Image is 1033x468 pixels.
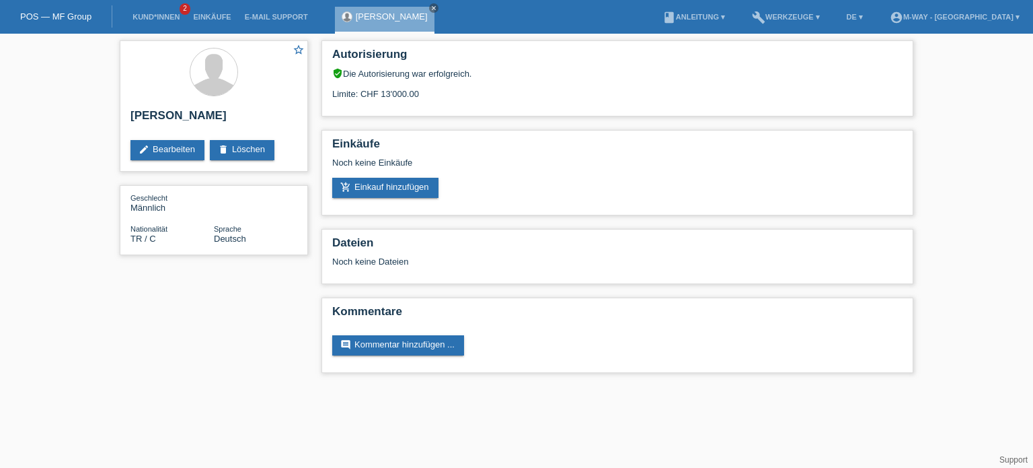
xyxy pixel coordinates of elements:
[238,13,315,21] a: E-Mail Support
[745,13,827,21] a: buildWerkzeuge ▾
[332,48,903,68] h2: Autorisierung
[332,137,903,158] h2: Einkäufe
[332,178,438,198] a: add_shopping_cartEinkauf hinzufügen
[139,144,149,155] i: edit
[130,225,167,233] span: Nationalität
[656,13,732,21] a: bookAnleitung ▾
[356,11,428,22] a: [PERSON_NAME]
[293,44,305,56] i: star_border
[186,13,237,21] a: Einkäufe
[130,234,156,244] span: Türkei / C / 16.04.1985
[130,194,167,202] span: Geschlecht
[130,193,214,213] div: Männlich
[332,335,464,356] a: commentKommentar hinzufügen ...
[332,236,903,257] h2: Dateien
[332,158,903,178] div: Noch keine Einkäufe
[340,182,351,193] i: add_shopping_cart
[293,44,305,58] a: star_border
[130,140,204,160] a: editBearbeiten
[332,305,903,325] h2: Kommentare
[752,11,765,24] i: build
[340,339,351,350] i: comment
[218,144,229,155] i: delete
[332,79,903,99] div: Limite: CHF 13'000.00
[20,11,91,22] a: POS — MF Group
[430,5,437,11] i: close
[214,225,241,233] span: Sprache
[999,455,1028,465] a: Support
[214,234,246,244] span: Deutsch
[130,109,297,129] h2: [PERSON_NAME]
[332,257,743,267] div: Noch keine Dateien
[840,13,870,21] a: DE ▾
[890,11,903,24] i: account_circle
[883,13,1026,21] a: account_circlem-way - [GEOGRAPHIC_DATA] ▾
[429,3,438,13] a: close
[180,3,190,15] span: 2
[126,13,186,21] a: Kund*innen
[662,11,676,24] i: book
[210,140,274,160] a: deleteLöschen
[332,68,343,79] i: verified_user
[332,68,903,79] div: Die Autorisierung war erfolgreich.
